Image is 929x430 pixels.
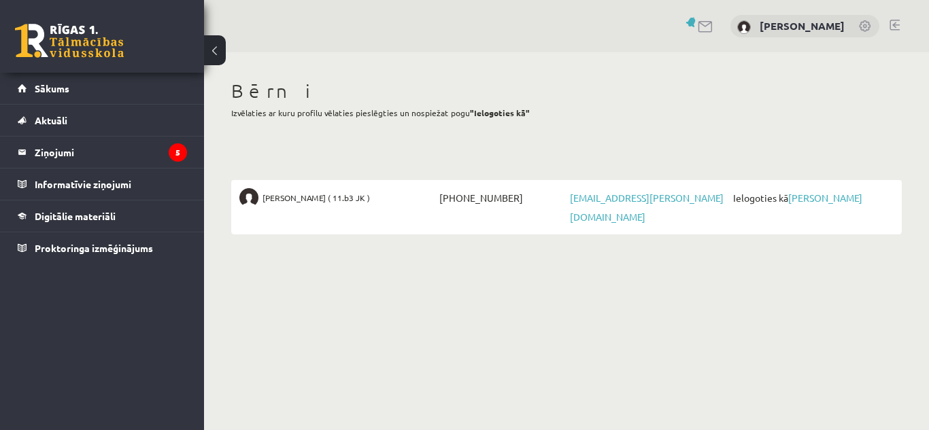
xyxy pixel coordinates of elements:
[570,192,724,223] a: [EMAIL_ADDRESS][PERSON_NAME][DOMAIN_NAME]
[18,200,187,232] a: Digitālie materiāli
[18,73,187,104] a: Sākums
[169,143,187,162] i: 5
[18,232,187,264] a: Proktoringa izmēģinājums
[18,137,187,168] a: Ziņojumi5
[730,188,894,207] span: Ielogoties kā
[231,107,902,119] p: Izvēlaties ar kuru profilu vēlaties pieslēgties un nospiežat pogu
[35,242,153,254] span: Proktoringa izmēģinājums
[35,210,116,222] span: Digitālie materiāli
[470,107,530,118] b: "Ielogoties kā"
[35,114,67,126] span: Aktuāli
[436,188,567,207] span: [PHONE_NUMBER]
[35,168,187,200] legend: Informatīvie ziņojumi
[788,192,862,204] a: [PERSON_NAME]
[737,20,751,34] img: Edīte Tolēna
[239,188,258,207] img: Roberts Veško
[18,105,187,136] a: Aktuāli
[760,19,845,33] a: [PERSON_NAME]
[18,168,187,200] a: Informatīvie ziņojumi
[15,24,124,58] a: Rīgas 1. Tālmācības vidusskola
[263,188,370,207] span: [PERSON_NAME] ( 11.b3 JK )
[35,82,69,94] span: Sākums
[231,79,902,103] h1: Bērni
[35,137,187,168] legend: Ziņojumi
